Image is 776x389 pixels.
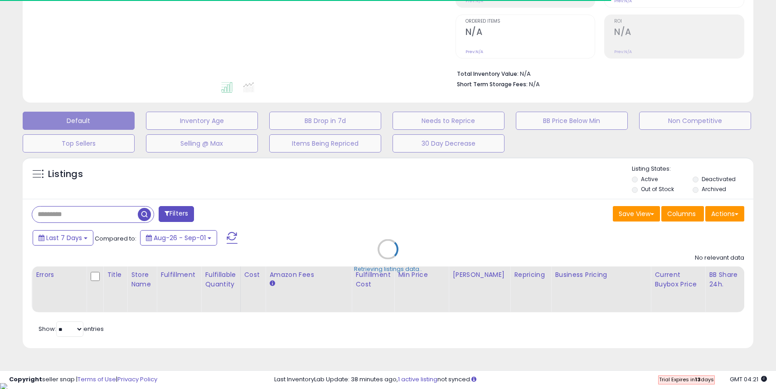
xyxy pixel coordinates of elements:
[639,112,751,130] button: Non Competitive
[117,375,157,384] a: Privacy Policy
[146,134,258,153] button: Selling @ Max
[466,19,595,24] span: Ordered Items
[466,27,595,39] h2: N/A
[393,134,504,153] button: 30 Day Decrease
[457,68,738,79] li: N/A
[269,112,381,130] button: BB Drop in 7d
[457,80,528,88] b: Short Term Storage Fees:
[614,19,744,24] span: ROI
[695,376,701,383] b: 13
[354,265,422,273] div: Retrieving listings data..
[614,49,632,54] small: Prev: N/A
[23,134,135,153] button: Top Sellers
[274,375,767,384] div: Last InventoryLab Update: 38 minutes ago, not synced.
[457,70,519,78] b: Total Inventory Value:
[393,112,504,130] button: Needs to Reprice
[269,134,381,153] button: Items Being Repriced
[23,112,135,130] button: Default
[659,376,714,383] span: Trial Expires in days
[614,27,744,39] h2: N/A
[9,375,42,384] strong: Copyright
[78,375,116,384] a: Terms of Use
[466,49,483,54] small: Prev: N/A
[398,375,437,384] a: 1 active listing
[146,112,258,130] button: Inventory Age
[471,376,476,382] i: Click here to read more about un-synced listings.
[9,375,157,384] div: seller snap | |
[516,112,628,130] button: BB Price Below Min
[529,80,540,89] span: N/A
[730,375,767,384] span: 2025-09-9 04:21 GMT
